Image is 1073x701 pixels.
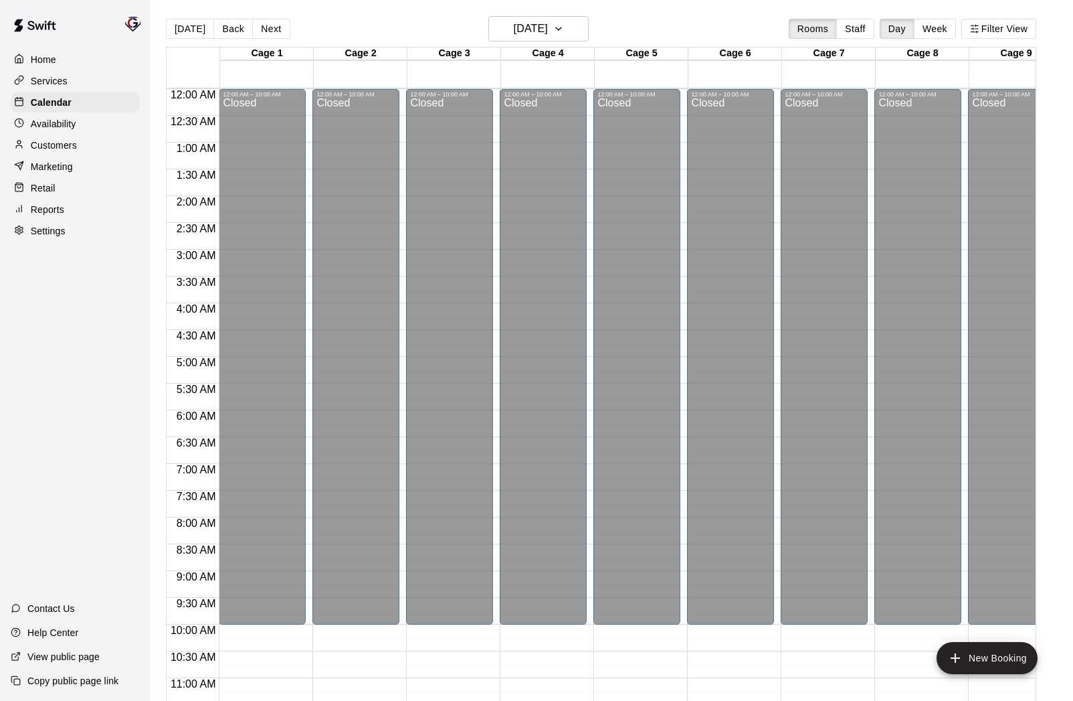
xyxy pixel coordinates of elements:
div: 12:00 AM – 10:00 AM [878,91,957,98]
p: Customers [31,139,77,152]
div: 12:00 AM – 10:00 AM [223,91,302,98]
p: Calendar [31,96,72,109]
span: 1:30 AM [173,169,219,181]
p: Contact Us [27,602,75,615]
span: 3:00 AM [173,250,219,261]
a: Services [11,71,140,91]
a: Marketing [11,157,140,177]
div: 12:00 AM – 10:00 AM [504,91,583,98]
a: Settings [11,221,140,241]
div: 12:00 AM – 10:00 AM [972,91,1051,98]
p: Reports [31,203,64,216]
span: 7:30 AM [173,491,219,502]
a: Retail [11,178,140,198]
div: Cage 7 [782,48,876,60]
div: Closed [316,98,395,629]
span: 7:00 AM [173,464,219,475]
p: Settings [31,224,66,238]
div: Mike Colangelo (Owner) [122,11,151,37]
div: Closed [878,98,957,629]
div: Closed [223,98,302,629]
a: Reports [11,200,140,220]
div: 12:00 AM – 10:00 AM: Closed [874,89,961,625]
p: Availability [31,117,76,131]
span: 6:30 AM [173,437,219,449]
span: 5:30 AM [173,384,219,395]
div: Cage 8 [876,48,969,60]
div: Closed [691,98,770,629]
button: Staff [836,19,874,39]
div: 12:00 AM – 10:00 AM [691,91,770,98]
button: Filter View [961,19,1036,39]
span: 9:00 AM [173,571,219,582]
p: Marketing [31,160,73,173]
span: 12:00 AM [167,89,219,100]
div: 12:00 AM – 10:00 AM: Closed [312,89,399,625]
span: 4:30 AM [173,330,219,341]
div: 12:00 AM – 10:00 AM: Closed [593,89,680,625]
div: Cage 9 [969,48,1063,60]
a: Availability [11,114,140,134]
div: Closed [410,98,489,629]
div: 12:00 AM – 10:00 AM: Closed [781,89,868,625]
div: 12:00 AM – 10:00 AM [316,91,395,98]
div: 12:00 AM – 10:00 AM: Closed [406,89,493,625]
span: 11:00 AM [167,678,219,690]
span: 8:00 AM [173,518,219,529]
span: 2:00 AM [173,196,219,208]
div: Closed [597,98,676,629]
div: Closed [504,98,583,629]
p: View public page [27,650,100,664]
span: 12:30 AM [167,116,219,127]
button: Next [252,19,290,39]
div: Cage 5 [595,48,688,60]
span: 3:30 AM [173,277,219,288]
div: Cage 4 [501,48,595,60]
span: 9:30 AM [173,598,219,609]
h6: [DATE] [514,19,548,38]
p: Copy public page link [27,674,118,688]
a: Home [11,50,140,70]
div: 12:00 AM – 10:00 AM [597,91,676,98]
span: 1:00 AM [173,143,219,154]
button: Back [213,19,253,39]
span: 4:00 AM [173,303,219,315]
div: 12:00 AM – 10:00 AM: Closed [500,89,587,625]
div: Customers [11,135,140,155]
div: Cage 1 [220,48,314,60]
button: add [937,642,1038,674]
span: 10:30 AM [167,651,219,663]
div: 12:00 AM – 10:00 AM [410,91,489,98]
button: Rooms [789,19,837,39]
div: 12:00 AM – 10:00 AM: Closed [968,89,1055,625]
span: 10:00 AM [167,625,219,636]
span: 5:00 AM [173,357,219,368]
span: 6:00 AM [173,410,219,422]
button: [DATE] [488,16,589,42]
p: Retail [31,181,56,195]
div: Closed [785,98,864,629]
p: Services [31,74,68,88]
p: Help Center [27,626,78,639]
div: Cage 6 [688,48,782,60]
div: Cage 3 [407,48,501,60]
img: Mike Colangelo (Owner) [125,16,141,32]
p: Home [31,53,56,66]
div: 12:00 AM – 10:00 AM: Closed [219,89,306,625]
a: Calendar [11,92,140,112]
div: 12:00 AM – 10:00 AM: Closed [687,89,774,625]
span: 8:30 AM [173,544,219,556]
div: Closed [972,98,1051,629]
div: 12:00 AM – 10:00 AM [785,91,864,98]
span: 2:30 AM [173,223,219,234]
button: Week [914,19,956,39]
div: Cage 2 [314,48,407,60]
